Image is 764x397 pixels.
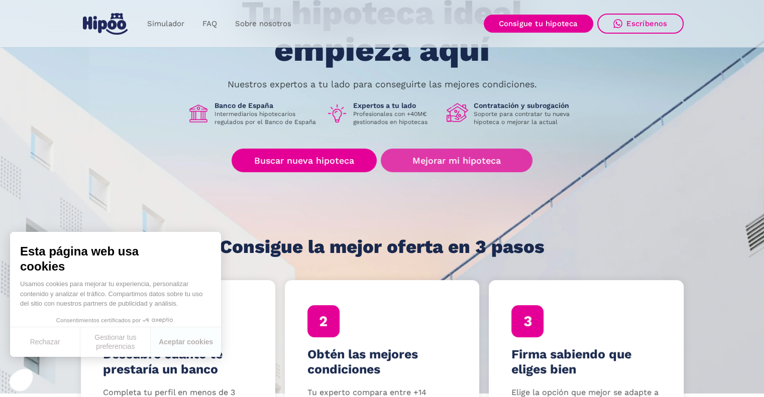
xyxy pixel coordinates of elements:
[626,19,668,28] div: Escríbenos
[228,80,537,88] p: Nuestros expertos a tu lado para conseguirte las mejores condiciones.
[474,110,577,126] p: Soporte para contratar tu nueva hipoteca o mejorar la actual
[484,15,593,33] a: Consigue tu hipoteca
[597,14,684,34] a: Escríbenos
[353,110,439,126] p: Profesionales con +40M€ gestionados en hipotecas
[220,237,544,257] h1: Consigue la mejor oferta en 3 pasos
[138,14,193,34] a: Simulador
[214,110,318,126] p: Intermediarios hipotecarios regulados por el Banco de España
[474,101,577,110] h1: Contratación y subrogación
[226,14,300,34] a: Sobre nosotros
[381,149,532,172] a: Mejorar mi hipoteca
[193,14,226,34] a: FAQ
[81,9,130,39] a: home
[232,149,377,172] a: Buscar nueva hipoteca
[353,101,439,110] h1: Expertos a tu lado
[214,101,318,110] h1: Banco de España
[307,347,457,377] h4: Obtén las mejores condiciones
[511,347,661,377] h4: Firma sabiendo que eliges bien
[103,347,253,377] h4: Descubre cuánto te prestaría un banco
